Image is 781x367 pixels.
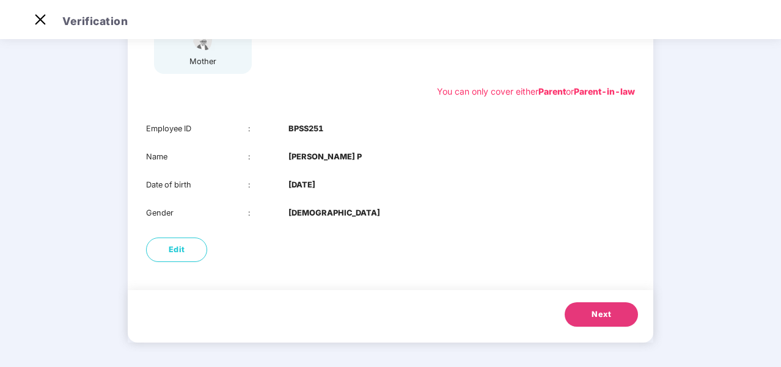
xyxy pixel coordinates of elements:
[248,207,289,219] div: :
[288,151,362,163] b: [PERSON_NAME] P
[288,179,315,191] b: [DATE]
[188,31,218,52] img: svg+xml;base64,PHN2ZyB4bWxucz0iaHR0cDovL3d3dy53My5vcmcvMjAwMC9zdmciIHdpZHRoPSI1NCIgaGVpZ2h0PSIzOC...
[146,238,207,262] button: Edit
[538,86,566,96] b: Parent
[248,179,289,191] div: :
[248,123,289,135] div: :
[437,85,635,98] div: You can only cover either or
[146,123,248,135] div: Employee ID
[188,56,218,68] div: mother
[574,86,635,96] b: Parent-in-law
[146,151,248,163] div: Name
[169,244,185,256] span: Edit
[146,207,248,219] div: Gender
[288,207,380,219] b: [DEMOGRAPHIC_DATA]
[248,151,289,163] div: :
[288,123,323,135] b: BPSS251
[592,308,611,321] span: Next
[565,302,638,327] button: Next
[146,179,248,191] div: Date of birth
